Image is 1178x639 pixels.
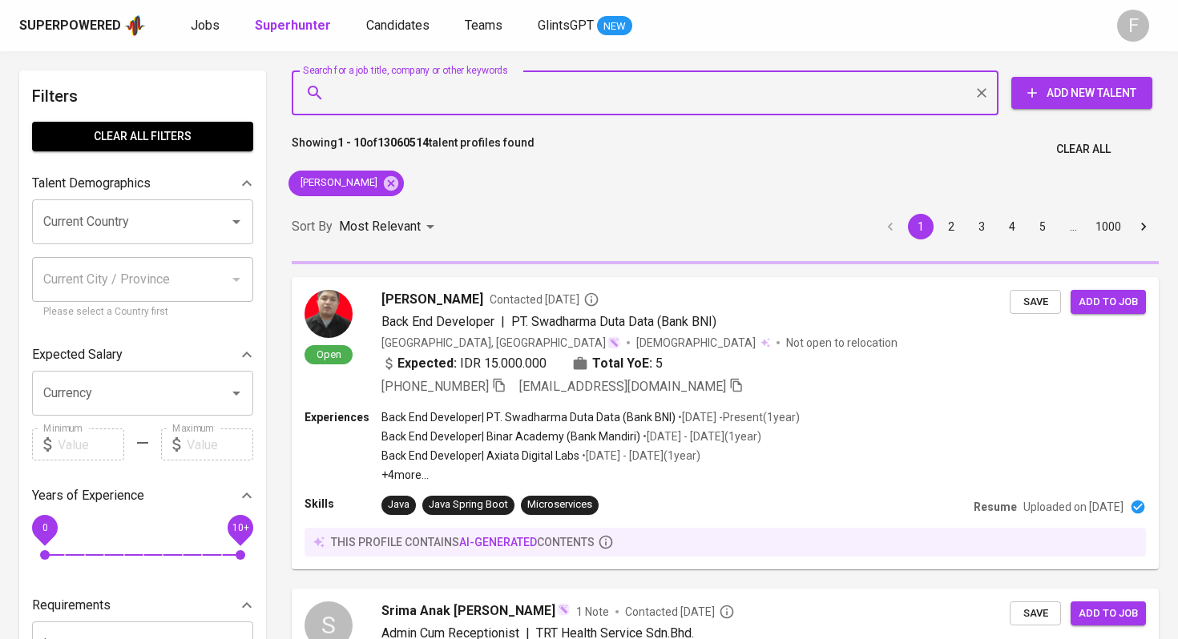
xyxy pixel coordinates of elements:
[1071,601,1146,626] button: Add to job
[232,522,248,533] span: 10+
[288,175,387,191] span: [PERSON_NAME]
[579,448,700,464] p: • [DATE] - [DATE] ( 1 year )
[255,16,334,36] a: Superhunter
[305,290,353,338] img: 4b0f6a6e9b9baf52bc7c132ab9e118ae.jpg
[337,136,366,149] b: 1 - 10
[225,382,248,404] button: Open
[292,135,535,164] p: Showing of talent profiles found
[45,127,240,147] span: Clear All filters
[366,16,433,36] a: Candidates
[1018,605,1053,623] span: Save
[592,354,652,373] b: Total YoE:
[331,534,595,550] p: this profile contains contents
[676,409,800,425] p: • [DATE] - Present ( 1 year )
[1117,10,1149,42] div: F
[625,604,735,620] span: Contacted [DATE]
[1018,293,1053,311] span: Save
[381,335,620,351] div: [GEOGRAPHIC_DATA], [GEOGRAPHIC_DATA]
[527,497,592,512] div: Microservices
[377,136,429,149] b: 13060514
[875,214,1159,239] nav: pagination navigation
[969,214,994,239] button: Go to page 3
[191,18,220,33] span: Jobs
[32,596,111,615] p: Requirements
[388,497,409,512] div: Java
[225,211,248,233] button: Open
[32,339,253,371] div: Expected Salary
[255,18,331,33] b: Superhunter
[538,18,594,33] span: GlintsGPT
[292,217,333,236] p: Sort By
[1050,135,1117,164] button: Clear All
[366,18,430,33] span: Candidates
[1056,139,1111,159] span: Clear All
[1079,293,1138,311] span: Add to job
[1071,290,1146,315] button: Add to job
[32,486,144,505] p: Years of Experience
[557,603,570,616] img: magic_wand.svg
[381,314,494,329] span: Back End Developer
[786,335,898,351] p: Not open to relocation
[381,428,640,444] p: Back End Developer | Binar Academy (Bank Mandiri)
[938,214,964,239] button: Go to page 2
[908,214,934,239] button: page 1
[381,379,489,394] span: [PHONE_NUMBER]
[32,122,253,151] button: Clear All filters
[519,379,726,394] span: [EMAIL_ADDRESS][DOMAIN_NAME]
[32,174,151,193] p: Talent Demographics
[490,291,599,307] span: Contacted [DATE]
[381,409,676,425] p: Back End Developer | PT. Swadharma Duta Data (Bank BNI)
[583,291,599,307] svg: By Batam recruiter
[1131,214,1156,239] button: Go to next page
[1023,499,1124,515] p: Uploaded on [DATE]
[970,82,993,104] button: Clear
[305,496,381,512] p: Skills
[187,428,253,460] input: Value
[656,354,663,373] span: 5
[32,167,253,199] div: Talent Demographics
[381,448,579,464] p: Back End Developer | Axiata Digital Labs
[1060,219,1086,235] div: …
[124,14,146,38] img: app logo
[465,18,502,33] span: Teams
[459,536,537,549] span: AI-generated
[381,290,483,309] span: [PERSON_NAME]
[999,214,1025,239] button: Go to page 4
[597,18,632,34] span: NEW
[310,348,348,361] span: Open
[1010,601,1061,626] button: Save
[32,345,123,364] p: Expected Salary
[32,589,253,621] div: Requirements
[576,604,609,620] span: 1 Note
[305,409,381,425] p: Experiences
[1011,77,1152,109] button: Add New Talent
[58,428,124,460] input: Value
[19,17,121,35] div: Superpowered
[381,601,555,621] span: Srima Anak [PERSON_NAME]
[465,16,506,36] a: Teams
[538,16,632,36] a: GlintsGPT NEW
[429,497,508,512] div: Java Spring Boot
[32,83,253,109] h6: Filters
[43,304,242,320] p: Please select a Country first
[381,467,800,483] p: +4 more ...
[1010,290,1061,315] button: Save
[397,354,457,373] b: Expected:
[339,217,421,236] p: Most Relevant
[19,14,146,38] a: Superpoweredapp logo
[636,335,758,351] span: [DEMOGRAPHIC_DATA]
[32,480,253,512] div: Years of Experience
[1024,83,1140,103] span: Add New Talent
[191,16,223,36] a: Jobs
[42,522,47,533] span: 0
[501,312,505,332] span: |
[1079,605,1138,623] span: Add to job
[719,604,735,620] svg: By Malaysia recruiter
[1030,214,1055,239] button: Go to page 5
[1091,214,1126,239] button: Go to page 1000
[640,428,761,444] p: • [DATE] - [DATE] ( 1 year )
[974,499,1017,515] p: Resume
[339,212,440,242] div: Most Relevant
[511,314,716,329] span: PT. Swadharma Duta Data (Bank BNI)
[607,336,620,349] img: magic_wand.svg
